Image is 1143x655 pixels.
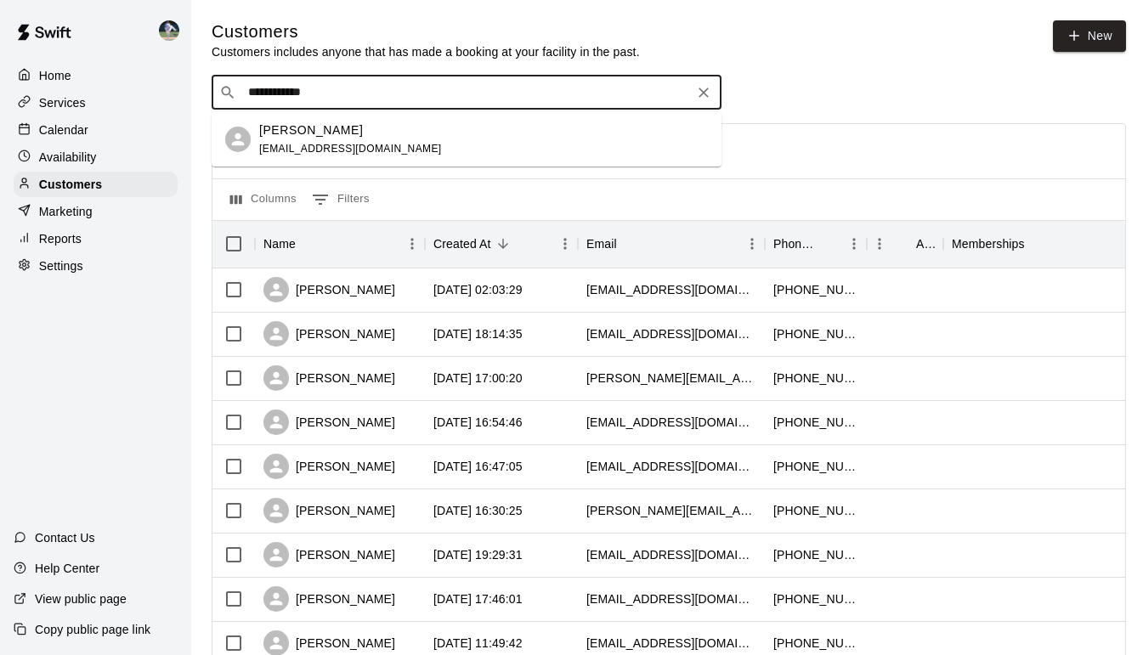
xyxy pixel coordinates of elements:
[433,458,523,475] div: 2025-09-16 16:47:05
[773,414,858,431] div: +18652160517
[586,502,756,519] div: amy.rwallen@gmail.com
[39,257,83,274] p: Settings
[739,231,765,257] button: Menu
[263,454,395,479] div: [PERSON_NAME]
[433,635,523,652] div: 2025-09-13 11:49:42
[159,20,179,41] img: Chad Bell
[841,231,867,257] button: Menu
[617,232,641,256] button: Sort
[433,590,523,607] div: 2025-09-15 17:46:01
[773,281,858,298] div: +18658500728
[14,63,178,88] a: Home
[39,121,88,138] p: Calendar
[226,186,301,213] button: Select columns
[586,635,756,652] div: bridgette12345@icloud.com
[399,231,425,257] button: Menu
[773,502,858,519] div: +18652565061
[433,414,523,431] div: 2025-09-16 16:54:46
[433,325,523,342] div: 2025-09-16 18:14:35
[35,560,99,577] p: Help Center
[212,76,721,110] div: Search customers by name or email
[39,67,71,84] p: Home
[1053,20,1126,52] a: New
[259,143,442,155] span: [EMAIL_ADDRESS][DOMAIN_NAME]
[263,277,395,302] div: [PERSON_NAME]
[156,14,191,48] div: Chad Bell
[14,144,178,170] a: Availability
[35,621,150,638] p: Copy public page link
[773,458,858,475] div: +19015176255
[552,231,578,257] button: Menu
[818,232,841,256] button: Sort
[692,81,716,104] button: Clear
[433,370,523,387] div: 2025-09-16 17:00:20
[586,325,756,342] div: jhutchinson27@gmail.com
[433,502,523,519] div: 2025-09-16 16:30:25
[773,325,858,342] div: +14232765056
[586,414,756,431] div: williamsbrandil@hotmail.com
[586,370,756,387] div: beth.follies@yahoo.com
[39,94,86,111] p: Services
[491,232,515,256] button: Sort
[14,226,178,251] a: Reports
[867,231,892,257] button: Menu
[39,203,93,220] p: Marketing
[263,365,395,391] div: [PERSON_NAME]
[225,127,251,152] div: Brooks Williams
[773,220,818,268] div: Phone Number
[773,635,858,652] div: +18658066847
[263,498,395,523] div: [PERSON_NAME]
[35,529,95,546] p: Contact Us
[586,590,756,607] div: sunsoakedbotanials@gmail.com
[39,176,102,193] p: Customers
[296,232,320,256] button: Sort
[765,220,867,268] div: Phone Number
[263,220,296,268] div: Name
[433,220,491,268] div: Created At
[259,121,363,139] p: [PERSON_NAME]
[263,321,395,347] div: [PERSON_NAME]
[952,220,1025,268] div: Memberships
[14,90,178,116] a: Services
[1025,232,1049,256] button: Sort
[308,186,374,213] button: Show filters
[916,220,935,268] div: Age
[586,281,756,298] div: courtneymaibauer@gmail.com
[14,172,178,197] a: Customers
[14,117,178,143] a: Calendar
[867,220,943,268] div: Age
[212,43,640,60] p: Customers includes anyone that has made a booking at your facility in the past.
[263,542,395,567] div: [PERSON_NAME]
[586,220,617,268] div: Email
[773,546,858,563] div: +18653632100
[39,230,82,247] p: Reports
[255,220,425,268] div: Name
[212,20,640,43] h5: Customers
[39,149,97,166] p: Availability
[586,458,756,475] div: jenntoomey89@gmail.com
[35,590,127,607] p: View public page
[892,232,916,256] button: Sort
[425,220,578,268] div: Created At
[14,253,178,279] a: Settings
[263,409,395,435] div: [PERSON_NAME]
[433,281,523,298] div: 2025-09-17 02:03:29
[263,586,395,612] div: [PERSON_NAME]
[773,590,858,607] div: +18657193403
[773,370,858,387] div: +18652036848
[433,546,523,563] div: 2025-09-15 19:29:31
[586,546,756,563] div: alekac624@gmail.com
[578,220,765,268] div: Email
[14,199,178,224] a: Marketing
